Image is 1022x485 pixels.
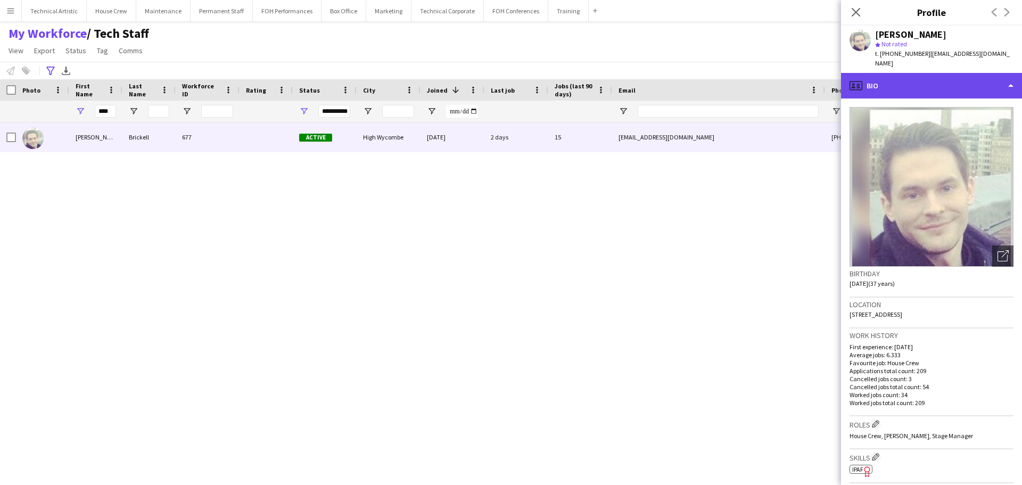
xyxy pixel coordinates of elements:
[548,122,612,152] div: 15
[881,40,907,48] span: Not rated
[182,106,192,116] button: Open Filter Menu
[841,5,1022,19] h3: Profile
[363,86,375,94] span: City
[22,128,44,149] img: Nick Brickell
[850,280,895,287] span: [DATE] (37 years)
[9,26,87,42] a: My Workforce
[831,86,850,94] span: Phone
[850,107,1013,267] img: Crew avatar or photo
[555,82,593,98] span: Jobs (last 90 days)
[992,245,1013,267] div: Open photos pop-in
[850,359,1013,367] p: Favourite job: House Crew
[427,86,448,94] span: Joined
[136,1,191,21] button: Maintenance
[850,399,1013,407] p: Worked jobs total count: 209
[411,1,484,21] button: Technical Corporate
[357,122,421,152] div: High Wycombe
[87,26,149,42] span: Tech Staff
[850,310,902,318] span: [STREET_ADDRESS]
[122,122,176,152] div: Brickell
[491,86,515,94] span: Last job
[114,44,147,57] a: Comms
[61,44,90,57] a: Status
[850,383,1013,391] p: Cancelled jobs total count: 54
[446,105,478,118] input: Joined Filter Input
[841,73,1022,98] div: Bio
[30,44,59,57] a: Export
[825,122,961,152] div: [PHONE_NUMBER]
[76,106,85,116] button: Open Filter Menu
[97,46,108,55] span: Tag
[875,50,1010,67] span: | [EMAIL_ADDRESS][DOMAIN_NAME]
[69,122,122,152] div: [PERSON_NAME]
[850,269,1013,278] h3: Birthday
[852,465,863,473] span: IPAF
[201,105,233,118] input: Workforce ID Filter Input
[246,86,266,94] span: Rating
[129,106,138,116] button: Open Filter Menu
[299,86,320,94] span: Status
[548,1,589,21] button: Training
[119,46,143,55] span: Comms
[129,82,156,98] span: Last Name
[875,50,930,57] span: t. [PHONE_NUMBER]
[299,134,332,142] span: Active
[850,391,1013,399] p: Worked jobs count: 34
[850,343,1013,351] p: First experience: [DATE]
[850,367,1013,375] p: Applications total count: 209
[44,64,57,77] app-action-btn: Advanced filters
[22,1,87,21] button: Technical Artistic
[22,86,40,94] span: Photo
[831,106,841,116] button: Open Filter Menu
[253,1,322,21] button: FOH Performances
[850,375,1013,383] p: Cancelled jobs count: 3
[9,46,23,55] span: View
[427,106,436,116] button: Open Filter Menu
[638,105,819,118] input: Email Filter Input
[60,64,72,77] app-action-btn: Export XLSX
[87,1,136,21] button: House Crew
[484,122,548,152] div: 2 days
[850,351,1013,359] p: Average jobs: 6.333
[34,46,55,55] span: Export
[76,82,103,98] span: First Name
[299,106,309,116] button: Open Filter Menu
[850,300,1013,309] h3: Location
[850,418,1013,430] h3: Roles
[484,1,548,21] button: FOH Conferences
[148,105,169,118] input: Last Name Filter Input
[182,82,220,98] span: Workforce ID
[363,106,373,116] button: Open Filter Menu
[382,105,414,118] input: City Filter Input
[191,1,253,21] button: Permanent Staff
[4,44,28,57] a: View
[65,46,86,55] span: Status
[619,86,636,94] span: Email
[366,1,411,21] button: Marketing
[322,1,366,21] button: Box Office
[875,30,946,39] div: [PERSON_NAME]
[95,105,116,118] input: First Name Filter Input
[850,451,1013,463] h3: Skills
[612,122,825,152] div: [EMAIL_ADDRESS][DOMAIN_NAME]
[850,432,973,440] span: House Crew, [PERSON_NAME], Stage Manager
[176,122,240,152] div: 677
[93,44,112,57] a: Tag
[850,331,1013,340] h3: Work history
[421,122,484,152] div: [DATE]
[619,106,628,116] button: Open Filter Menu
